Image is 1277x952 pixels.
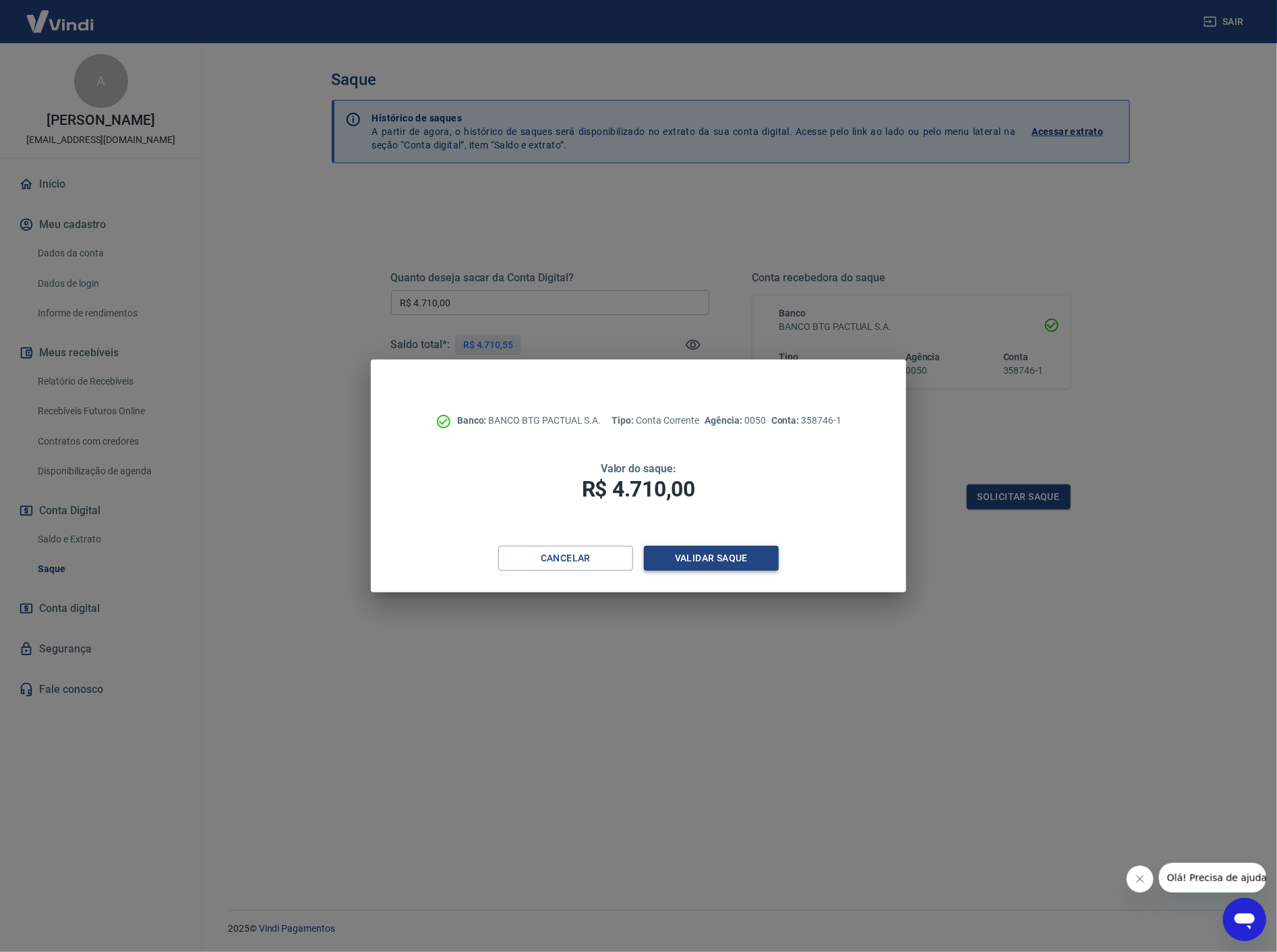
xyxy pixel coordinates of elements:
p: 358746-1 [771,414,841,428]
span: Valor do saque: [601,462,676,475]
span: Olá! Precisa de ajuda? [8,9,113,20]
button: Validar saque [644,546,779,571]
button: Cancelar [498,546,633,571]
p: 0050 [705,414,765,428]
iframe: Botão para abrir a janela de mensagens [1223,898,1266,941]
p: BANCO BTG PACTUAL S.A. [457,414,601,428]
span: Tipo: [612,415,636,426]
iframe: Mensagem da empresa [1159,863,1266,893]
span: Agência: [705,415,744,426]
iframe: Fechar mensagem [1127,866,1154,893]
span: Banco: [457,415,489,426]
span: R$ 4.710,00 [582,476,695,502]
span: Conta: [771,415,802,426]
p: Conta Corrente [612,414,699,428]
